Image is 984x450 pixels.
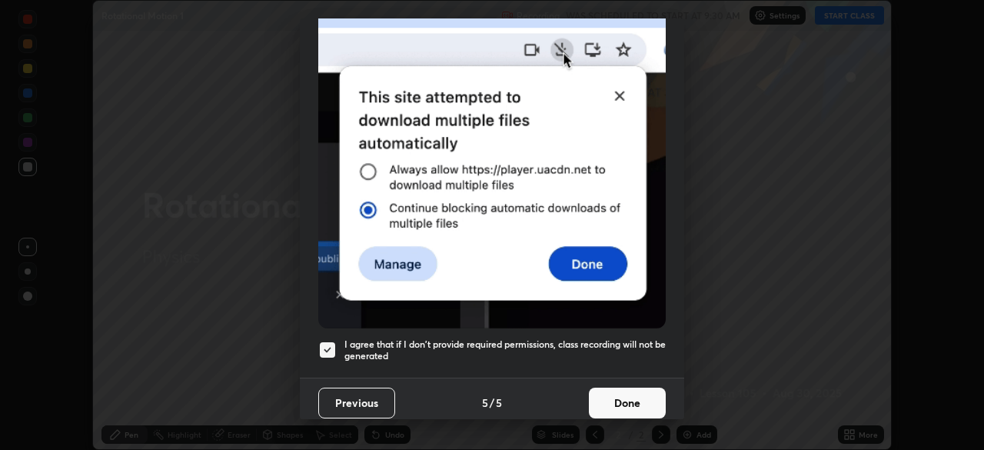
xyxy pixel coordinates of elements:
h4: 5 [482,395,488,411]
button: Done [589,388,666,418]
button: Previous [318,388,395,418]
h4: 5 [496,395,502,411]
h4: / [490,395,494,411]
h5: I agree that if I don't provide required permissions, class recording will not be generated [344,338,666,362]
